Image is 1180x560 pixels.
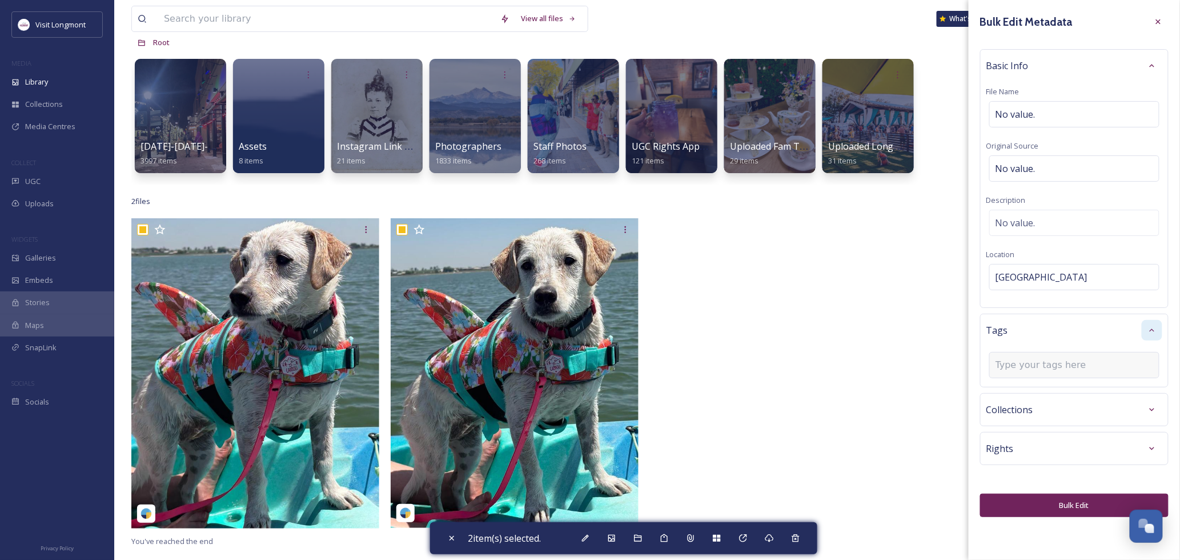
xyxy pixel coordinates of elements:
span: Collections [25,99,63,110]
img: snapsea-logo.png [141,508,152,519]
a: View all files [515,7,582,30]
span: Photographers [435,140,501,153]
span: 268 items [533,155,566,166]
span: Embeds [25,275,53,286]
button: Bulk Edit [980,494,1169,517]
span: Collections [986,403,1033,417]
span: File Name [986,86,1020,97]
span: 29 items [730,155,758,166]
span: Uploaded Fam Tour Photos [730,140,848,153]
a: [DATE]-[DATE]-ugc-rights-approved3997 items [141,141,297,166]
span: Maps [25,320,44,331]
span: Tags [986,323,1008,337]
span: Rights [986,442,1014,455]
button: Open Chat [1130,510,1163,543]
span: 2 file s [131,196,150,207]
span: Uploads [25,198,54,209]
span: [DATE]-[DATE]-ugc-rights-approved [141,140,297,153]
span: Original Source [986,141,1039,151]
input: Type your tags here [996,358,1110,372]
a: Uploaded Longmont Folders31 items [828,141,950,166]
img: noli_bean-18083827105776145.jpeg [391,218,639,528]
span: Instagram Link Tree [337,140,425,153]
a: Root [153,35,170,49]
h3: Bulk Edit Metadata [980,14,1073,30]
a: UGC Rights Approved Content121 items [632,141,761,166]
span: 2 item(s) selected. [468,532,541,545]
span: Location [986,249,1015,259]
a: Assets8 items [239,141,267,166]
span: UGC Rights Approved Content [632,140,761,153]
span: SOCIALS [11,379,34,387]
span: Stories [25,297,50,308]
span: Description [986,195,1026,205]
span: Socials [25,397,49,407]
span: WIDGETS [11,235,38,243]
span: [GEOGRAPHIC_DATA] [996,270,1087,284]
span: Uploaded Longmont Folders [828,140,950,153]
span: Galleries [25,253,56,263]
a: Uploaded Fam Tour Photos29 items [730,141,848,166]
span: Assets [239,140,267,153]
a: Privacy Policy [41,541,74,554]
a: What's New [937,11,994,27]
span: COLLECT [11,158,36,167]
img: snapsea-logo.png [400,507,411,519]
span: Library [25,77,48,87]
span: Staff Photos [533,140,587,153]
span: No value. [996,216,1035,230]
span: 21 items [337,155,366,166]
span: 121 items [632,155,664,166]
span: 3997 items [141,155,177,166]
span: Privacy Policy [41,545,74,552]
span: You've reached the end [131,536,213,546]
span: 1833 items [435,155,472,166]
a: Instagram Link Tree21 items [337,141,425,166]
span: Media Centres [25,121,75,132]
span: 31 items [828,155,857,166]
span: Basic Info [986,59,1029,73]
span: Visit Longmont [35,19,86,30]
a: Staff Photos268 items [533,141,587,166]
img: noli_bean-17933883611931207.jpeg [131,218,379,529]
img: longmont.jpg [18,19,30,30]
span: 8 items [239,155,263,166]
span: UGC [25,176,41,187]
span: No value. [996,107,1035,121]
input: Search your library [158,6,495,31]
span: Root [153,37,170,47]
a: Photographers1833 items [435,141,501,166]
span: MEDIA [11,59,31,67]
span: SnapLink [25,342,57,353]
span: No value. [996,162,1035,175]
